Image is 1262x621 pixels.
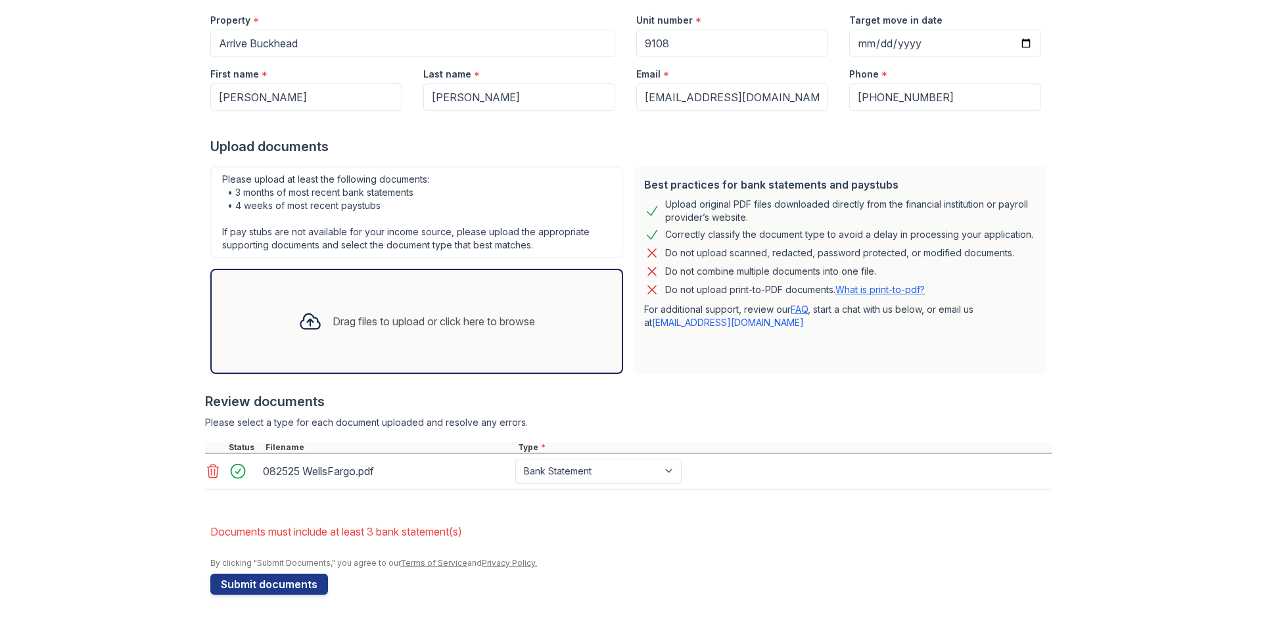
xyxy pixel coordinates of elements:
div: Drag files to upload or click here to browse [333,313,535,329]
label: Unit number [636,14,693,27]
div: Upload original PDF files downloaded directly from the financial institution or payroll provider’... [665,198,1036,224]
div: Please upload at least the following documents: • 3 months of most recent bank statements • 4 wee... [210,166,623,258]
button: Submit documents [210,574,328,595]
div: Type [515,442,1052,453]
label: Target move in date [849,14,943,27]
div: Filename [263,442,515,453]
p: For additional support, review our , start a chat with us below, or email us at [644,303,1036,329]
div: Review documents [205,392,1052,411]
div: Please select a type for each document uploaded and resolve any errors. [205,416,1052,429]
div: By clicking "Submit Documents," you agree to our and [210,558,1052,568]
div: Best practices for bank statements and paystubs [644,177,1036,193]
label: Email [636,68,661,81]
a: Privacy Policy. [482,558,537,568]
div: Correctly classify the document type to avoid a delay in processing your application. [665,227,1033,242]
div: Do not upload scanned, redacted, password protected, or modified documents. [665,245,1014,261]
div: Upload documents [210,137,1052,156]
label: Last name [423,68,471,81]
a: What is print-to-pdf? [835,284,925,295]
p: Do not upload print-to-PDF documents. [665,283,925,296]
a: FAQ [791,304,808,315]
a: Terms of Service [400,558,467,568]
div: Do not combine multiple documents into one file. [665,264,876,279]
label: Property [210,14,250,27]
div: Status [226,442,263,453]
a: [EMAIL_ADDRESS][DOMAIN_NAME] [652,317,804,328]
li: Documents must include at least 3 bank statement(s) [210,518,1052,545]
div: 082525 WellsFargo.pdf [263,461,510,482]
label: Phone [849,68,879,81]
label: First name [210,68,259,81]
